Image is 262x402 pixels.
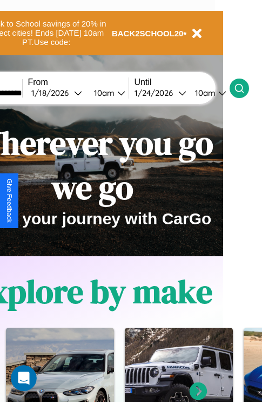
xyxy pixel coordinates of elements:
button: 1/18/2026 [28,87,85,99]
div: 10am [190,88,218,98]
label: From [28,77,129,87]
div: 10am [89,88,117,98]
div: 1 / 18 / 2026 [31,88,74,98]
button: 10am [186,87,230,99]
div: 1 / 24 / 2026 [135,88,178,98]
b: BACK2SCHOOL20 [112,29,184,38]
div: Give Feedback [5,179,13,223]
button: 10am [85,87,129,99]
label: Until [135,77,230,87]
iframe: Intercom live chat [11,365,37,391]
